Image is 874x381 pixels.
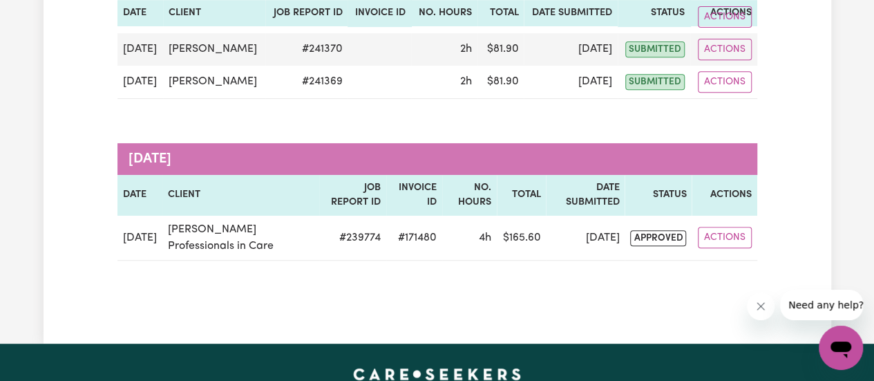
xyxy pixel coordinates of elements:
[265,33,348,66] td: # 241370
[163,66,265,99] td: [PERSON_NAME]
[8,10,84,21] span: Need any help?
[630,230,686,246] span: approved
[117,175,162,216] th: Date
[319,216,386,261] td: # 239774
[546,216,625,261] td: [DATE]
[698,6,752,28] button: Actions
[265,66,348,99] td: # 241369
[477,33,524,66] td: $ 81.90
[497,216,546,261] td: $ 165.60
[698,39,752,60] button: Actions
[117,216,162,261] td: [DATE]
[524,33,618,66] td: [DATE]
[625,41,685,57] span: submitted
[477,66,524,99] td: $ 81.90
[546,175,625,216] th: Date Submitted
[353,369,521,380] a: Careseekers home page
[819,326,863,370] iframe: Button to launch messaging window
[497,175,546,216] th: Total
[117,143,757,175] caption: [DATE]
[692,175,757,216] th: Actions
[162,175,319,216] th: Client
[460,76,472,87] span: 2 hours
[163,33,265,66] td: [PERSON_NAME]
[117,66,164,99] td: [DATE]
[698,71,752,93] button: Actions
[524,66,618,99] td: [DATE]
[460,44,472,55] span: 2 hours
[479,232,491,243] span: 4 hours
[780,290,863,320] iframe: Message from company
[747,292,775,320] iframe: Close message
[117,33,164,66] td: [DATE]
[698,227,752,248] button: Actions
[625,74,685,90] span: submitted
[442,175,497,216] th: No. Hours
[625,175,692,216] th: Status
[162,216,319,261] td: [PERSON_NAME] Professionals in Care
[319,175,386,216] th: Job Report ID
[386,175,442,216] th: Invoice ID
[386,216,442,261] td: #171480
